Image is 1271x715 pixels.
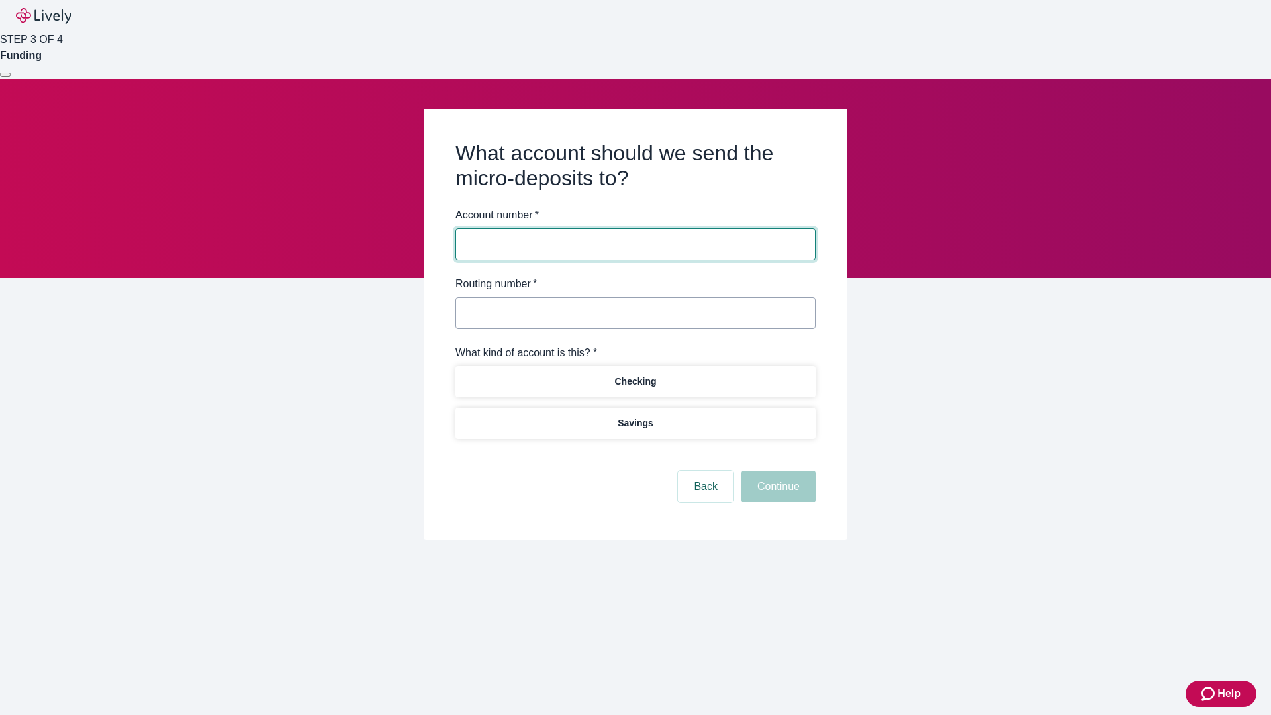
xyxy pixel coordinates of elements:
[1217,686,1241,702] span: Help
[455,207,539,223] label: Account number
[16,8,71,24] img: Lively
[455,345,597,361] label: What kind of account is this? *
[614,375,656,389] p: Checking
[1201,686,1217,702] svg: Zendesk support icon
[1186,681,1256,707] button: Zendesk support iconHelp
[618,416,653,430] p: Savings
[455,276,537,292] label: Routing number
[455,140,816,191] h2: What account should we send the micro-deposits to?
[678,471,733,502] button: Back
[455,366,816,397] button: Checking
[455,408,816,439] button: Savings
